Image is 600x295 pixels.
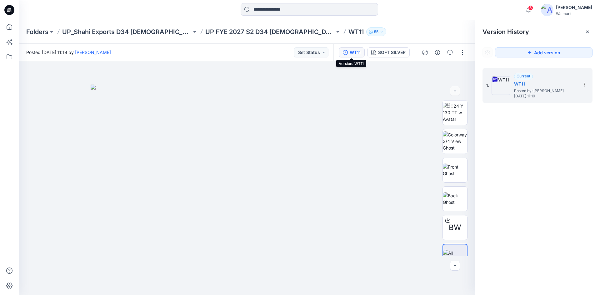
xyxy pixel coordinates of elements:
[449,222,461,233] span: BW
[443,164,467,177] img: Front Ghost
[339,47,365,57] button: WT11
[348,27,364,36] p: WT11
[514,94,577,98] span: [DATE] 11:19
[26,27,48,36] a: Folders
[482,47,492,57] button: Show Hidden Versions
[517,74,530,78] span: Current
[514,80,577,88] h5: WT11
[443,192,467,205] img: Back Ghost
[495,47,592,57] button: Add version
[443,103,467,122] img: 2024 Y 130 TT w Avatar
[556,4,592,11] div: [PERSON_NAME]
[374,28,378,35] p: 55
[75,50,111,55] a: [PERSON_NAME]
[541,4,553,16] img: avatar
[366,27,386,36] button: 55
[26,49,111,56] span: Posted [DATE] 11:19 by
[492,76,510,95] img: WT11
[482,28,529,36] span: Version History
[350,49,361,56] div: WT11
[528,5,533,10] span: 3
[443,250,467,263] img: All colorways
[378,49,406,56] div: SOFT SILVER
[514,88,577,94] span: Posted by: Rahul Singh
[585,29,590,34] button: Close
[556,11,592,16] div: Walmart
[443,131,467,151] img: Colorway 3/4 View Ghost
[486,83,489,88] span: 1.
[432,47,442,57] button: Details
[205,27,335,36] a: UP FYE 2027 S2 D34 [DEMOGRAPHIC_DATA] Woven Tops
[62,27,192,36] a: UP_Shahi Exports D34 [DEMOGRAPHIC_DATA] Tops
[367,47,410,57] button: SOFT SILVER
